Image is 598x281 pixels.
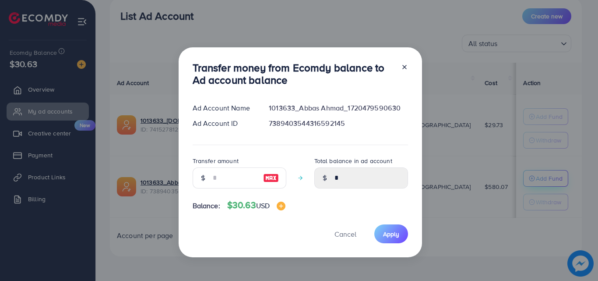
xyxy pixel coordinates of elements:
h3: Transfer money from Ecomdy balance to Ad account balance [193,61,394,87]
div: 1013633_Abbas Ahmad_1720479590630 [262,103,415,113]
h4: $30.63 [227,200,285,211]
img: image [263,173,279,183]
div: 7389403544316592145 [262,118,415,128]
img: image [277,202,285,210]
label: Transfer amount [193,157,239,165]
span: USD [256,201,270,210]
div: Ad Account Name [186,103,262,113]
div: Ad Account ID [186,118,262,128]
span: Cancel [334,229,356,239]
button: Cancel [324,224,367,243]
span: Apply [383,230,399,238]
label: Total balance in ad account [314,157,392,165]
span: Balance: [193,201,220,211]
button: Apply [374,224,408,243]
